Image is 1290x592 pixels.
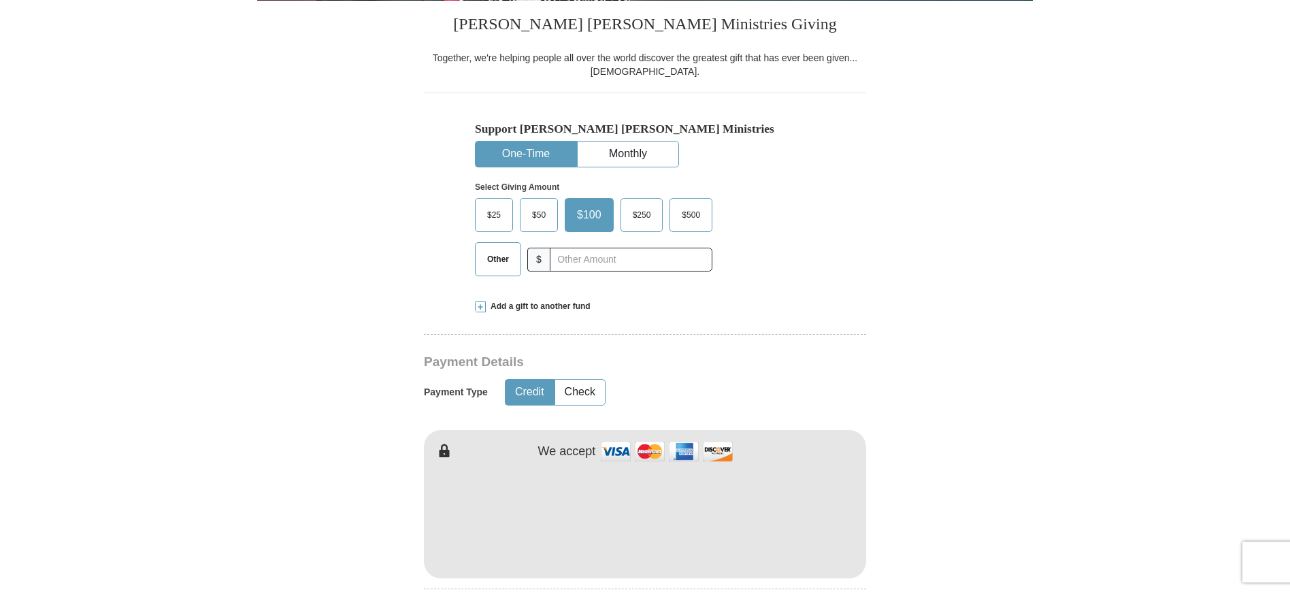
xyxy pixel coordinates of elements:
h3: Payment Details [424,355,771,370]
input: Other Amount [550,248,712,272]
div: Together, we're helping people all over the world discover the greatest gift that has ever been g... [424,51,866,78]
span: $50 [525,205,552,225]
span: $500 [675,205,707,225]
h5: Payment Type [424,387,488,398]
span: $100 [570,205,608,225]
span: $250 [626,205,658,225]
span: $25 [480,205,508,225]
h4: We accept [538,444,596,459]
button: One-Time [476,142,576,167]
span: Add a gift to another fund [486,301,591,312]
span: Other [480,249,516,269]
button: Credit [506,380,554,405]
h5: Support [PERSON_NAME] [PERSON_NAME] Ministries [475,122,815,136]
span: $ [527,248,550,272]
h3: [PERSON_NAME] [PERSON_NAME] Ministries Giving [424,1,866,51]
strong: Select Giving Amount [475,182,559,192]
img: credit cards accepted [599,437,735,466]
button: Check [555,380,605,405]
button: Monthly [578,142,678,167]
